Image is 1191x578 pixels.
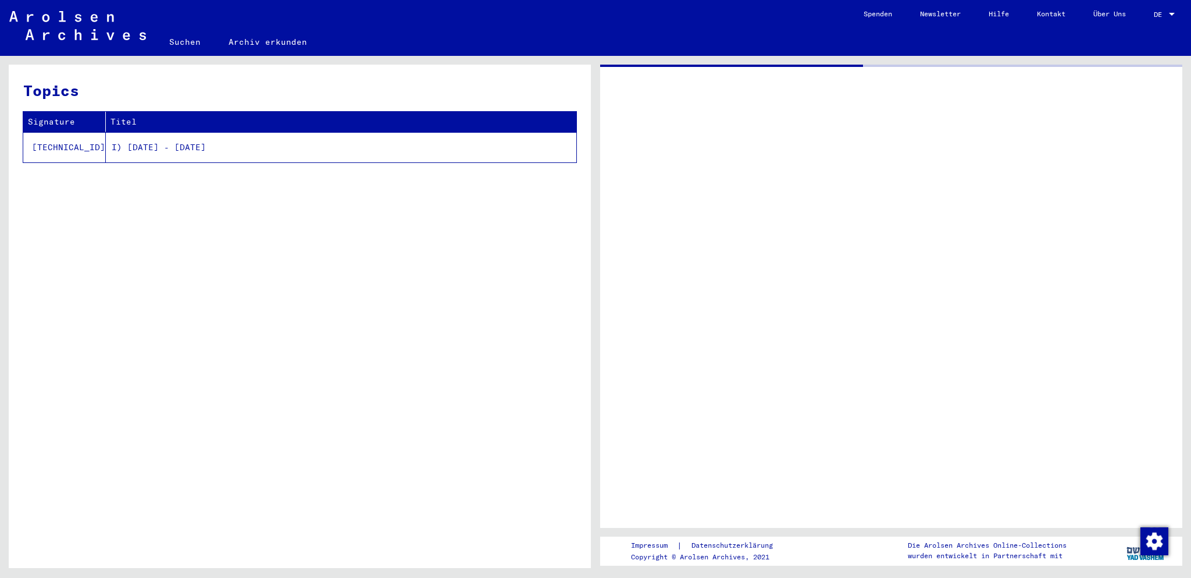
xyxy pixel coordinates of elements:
[155,28,215,56] a: Suchen
[23,132,106,162] td: [TECHNICAL_ID]
[631,540,787,552] div: |
[23,79,576,102] h3: Topics
[631,552,787,562] p: Copyright © Arolsen Archives, 2021
[908,551,1067,561] p: wurden entwickelt in Partnerschaft mit
[9,11,146,40] img: Arolsen_neg.svg
[1140,527,1168,555] img: Zustimmung ändern
[908,540,1067,551] p: Die Arolsen Archives Online-Collections
[631,540,677,552] a: Impressum
[215,28,321,56] a: Archiv erkunden
[1140,527,1168,555] div: Zustimmung ändern
[1154,10,1167,19] span: DE
[106,112,576,132] th: Titel
[1124,536,1168,565] img: yv_logo.png
[23,112,106,132] th: Signature
[106,132,576,162] td: I) [DATE] - [DATE]
[682,540,787,552] a: Datenschutzerklärung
